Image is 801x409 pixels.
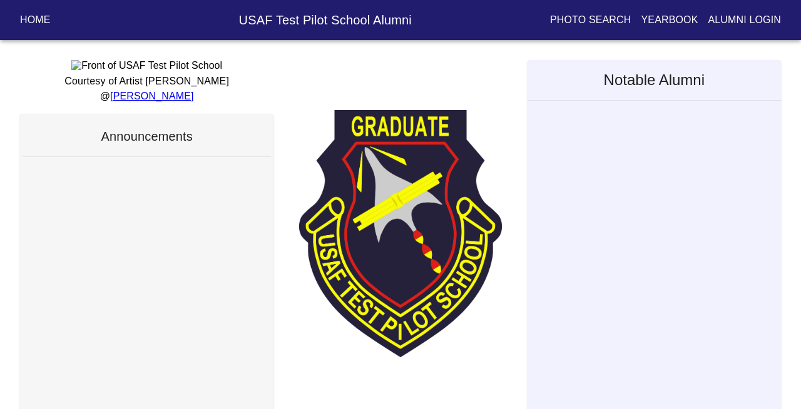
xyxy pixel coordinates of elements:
[15,9,56,31] button: Home
[110,91,194,101] a: [PERSON_NAME]
[641,13,698,28] p: Yearbook
[146,10,505,30] h6: USAF Test Pilot School Alumni
[636,9,703,31] button: Yearbook
[550,13,631,28] p: Photo Search
[71,60,222,71] img: Front of USAF Test Pilot School
[23,126,271,146] h6: Announcements
[545,9,636,31] button: Photo Search
[708,13,782,28] p: Alumni Login
[299,110,502,357] img: TPS Patch
[528,60,781,100] h5: Notable Alumni
[703,9,787,31] button: Alumni Login
[20,13,51,28] p: Home
[20,74,273,104] p: Courtesy of Artist [PERSON_NAME] @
